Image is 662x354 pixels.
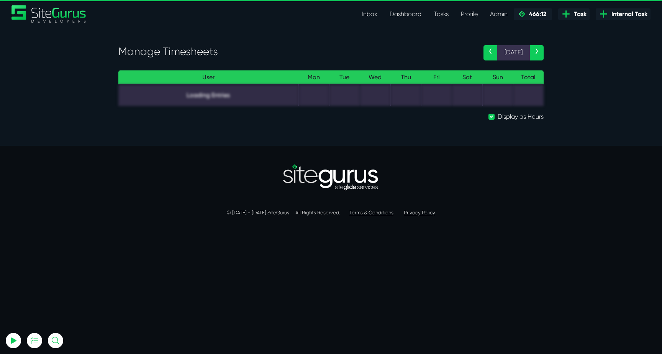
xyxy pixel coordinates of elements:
[118,70,298,85] th: User
[421,70,452,85] th: Fri
[11,5,87,23] img: Sitegurus Logo
[558,8,590,20] a: Task
[571,10,587,19] span: Task
[513,70,544,85] th: Total
[428,7,455,22] a: Tasks
[608,10,647,19] span: Internal Task
[484,7,514,22] a: Admin
[298,70,329,85] th: Mon
[483,45,497,60] a: ‹
[390,70,421,85] th: Thu
[118,84,298,106] td: Loading Entries
[498,112,544,121] label: Display as Hours
[118,209,544,217] p: © [DATE] - [DATE] SiteGurus All Rights Reserved.
[349,210,393,215] a: Terms & Conditions
[452,70,482,85] th: Sat
[526,10,546,18] span: 466:12
[329,70,360,85] th: Tue
[383,7,428,22] a: Dashboard
[514,8,552,20] a: 466:12
[497,45,530,60] span: [DATE]
[118,45,472,58] h3: Manage Timesheets
[596,8,651,20] a: Internal Task
[11,5,87,23] a: SiteGurus
[455,7,484,22] a: Profile
[360,70,390,85] th: Wed
[530,45,544,60] a: ›
[356,7,383,22] a: Inbox
[404,210,435,215] a: Privacy Policy
[482,70,513,85] th: Sun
